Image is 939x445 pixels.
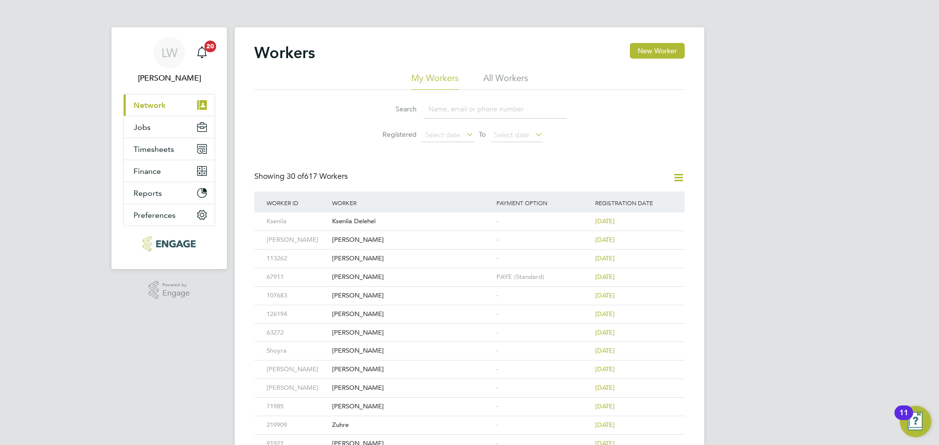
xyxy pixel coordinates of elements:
[425,130,460,139] span: Select date
[264,379,330,397] div: [PERSON_NAME]
[330,250,494,268] div: [PERSON_NAME]
[494,342,593,360] div: -
[149,281,190,299] a: Powered byEngage
[494,250,593,268] div: -
[595,310,615,318] span: [DATE]
[264,212,675,220] a: KseniiaKseniia Delehei-[DATE]
[330,324,494,342] div: [PERSON_NAME]
[330,398,494,416] div: [PERSON_NAME]
[595,217,615,225] span: [DATE]
[494,305,593,323] div: -
[483,72,528,90] li: All Workers
[595,291,615,299] span: [DATE]
[123,37,215,84] a: LW[PERSON_NAME]
[124,138,215,160] button: Timesheets
[124,182,215,204] button: Reports
[264,212,330,231] div: Kseniia
[112,27,227,269] nav: Main navigation
[264,324,330,342] div: 63272
[123,72,215,84] span: Lana Williams
[124,204,215,226] button: Preferences
[264,287,330,305] div: 107683
[494,231,593,249] div: -
[264,305,330,323] div: 126194
[330,212,494,231] div: Kseniia Delehei
[264,416,675,424] a: 219909Zuhre-[DATE]
[494,268,593,286] div: PAYE (Standard)
[593,191,675,214] div: Registration Date
[264,360,330,379] div: [PERSON_NAME]
[595,273,615,281] span: [DATE]
[595,235,615,244] span: [DATE]
[264,398,330,416] div: 71985
[134,211,176,220] span: Preferences
[494,360,593,379] div: -
[330,416,494,434] div: Zuhre
[264,434,675,443] a: 91921[PERSON_NAME]-[DATE]
[264,360,675,368] a: [PERSON_NAME][PERSON_NAME]-[DATE]
[124,160,215,182] button: Finance
[494,379,593,397] div: -
[330,379,494,397] div: [PERSON_NAME]
[264,286,675,295] a: 107683[PERSON_NAME]-[DATE]
[264,416,330,434] div: 219909
[162,289,190,297] span: Engage
[123,236,215,252] a: Go to home page
[494,398,593,416] div: -
[595,254,615,262] span: [DATE]
[254,43,315,63] h2: Workers
[330,287,494,305] div: [PERSON_NAME]
[161,46,178,59] span: LW
[424,100,566,119] input: Name, email or phone number
[494,416,593,434] div: -
[134,167,161,176] span: Finance
[330,305,494,323] div: [PERSON_NAME]
[134,189,162,198] span: Reports
[595,383,615,392] span: [DATE]
[264,305,675,313] a: 126194[PERSON_NAME]-[DATE]
[595,346,615,355] span: [DATE]
[476,128,489,141] span: To
[264,249,675,257] a: 113262[PERSON_NAME]-[DATE]
[264,342,330,360] div: Shoyra
[264,250,330,268] div: 113262
[494,212,593,231] div: -
[134,145,174,154] span: Timesheets
[254,171,350,182] div: Showing
[373,130,417,139] label: Registered
[264,231,675,239] a: [PERSON_NAME][PERSON_NAME]-[DATE]
[143,236,195,252] img: xede-logo-retina.png
[899,413,908,425] div: 11
[330,191,494,214] div: Worker
[373,105,417,113] label: Search
[264,268,675,276] a: 67911[PERSON_NAME]PAYE (Standard)[DATE]
[264,191,330,214] div: Worker ID
[494,287,593,305] div: -
[595,328,615,337] span: [DATE]
[124,116,215,138] button: Jobs
[330,342,494,360] div: [PERSON_NAME]
[264,379,675,387] a: [PERSON_NAME][PERSON_NAME]-[DATE]
[630,43,685,59] button: New Worker
[494,130,529,139] span: Select date
[494,191,593,214] div: Payment Option
[330,360,494,379] div: [PERSON_NAME]
[330,231,494,249] div: [PERSON_NAME]
[264,397,675,405] a: 71985[PERSON_NAME]-[DATE]
[204,41,216,52] span: 20
[595,421,615,429] span: [DATE]
[134,101,166,110] span: Network
[595,365,615,373] span: [DATE]
[264,323,675,332] a: 63272[PERSON_NAME]-[DATE]
[900,406,931,437] button: Open Resource Center, 11 new notifications
[494,324,593,342] div: -
[264,341,675,350] a: Shoyra[PERSON_NAME]-[DATE]
[595,402,615,410] span: [DATE]
[124,94,215,116] button: Network
[264,231,330,249] div: [PERSON_NAME]
[411,72,459,90] li: My Workers
[162,281,190,289] span: Powered by
[330,268,494,286] div: [PERSON_NAME]
[134,123,151,132] span: Jobs
[192,37,212,68] a: 20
